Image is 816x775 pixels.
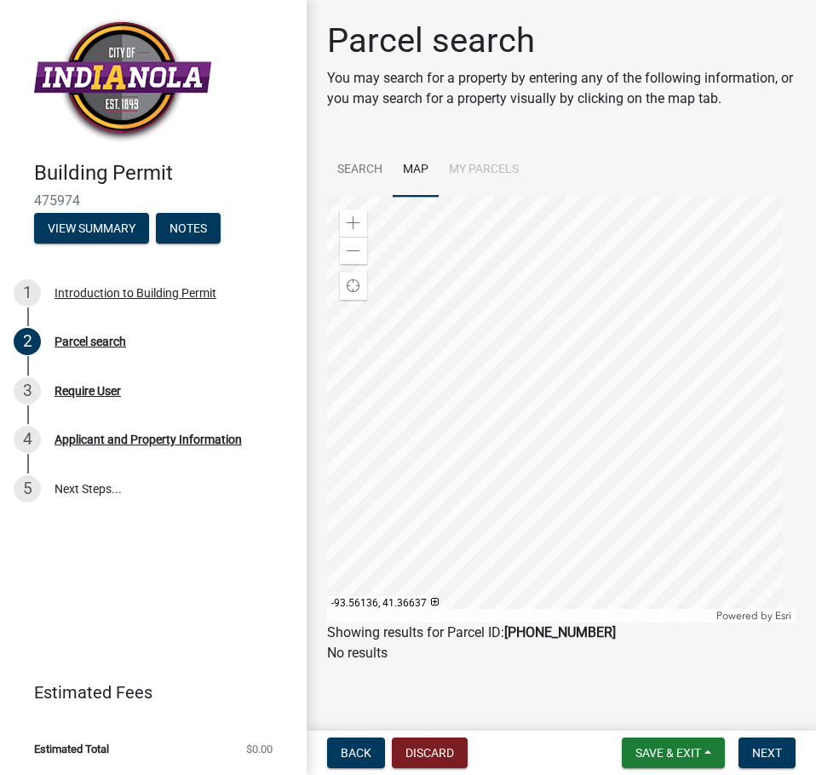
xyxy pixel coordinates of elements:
[246,743,273,755] span: $0.00
[635,746,701,760] span: Save & Exit
[738,738,796,768] button: Next
[712,609,796,623] div: Powered by
[34,192,273,209] span: 475974
[752,746,782,760] span: Next
[775,610,791,622] a: Esri
[34,161,293,186] h4: Building Permit
[14,426,41,453] div: 4
[14,279,41,307] div: 1
[327,68,796,109] p: You may search for a property by entering any of the following information, or you may search for...
[55,385,121,397] div: Require User
[622,738,725,768] button: Save & Exit
[156,213,221,244] button: Notes
[55,287,216,299] div: Introduction to Building Permit
[14,675,279,709] a: Estimated Fees
[392,738,468,768] button: Discard
[327,738,385,768] button: Back
[14,377,41,405] div: 3
[340,273,367,300] div: Find my location
[327,623,796,643] div: Showing results for Parcel ID:
[34,213,149,244] button: View Summary
[504,624,616,640] strong: [PHONE_NUMBER]
[340,237,367,264] div: Zoom out
[393,143,439,198] a: Map
[327,20,796,61] h1: Parcel search
[34,222,149,236] wm-modal-confirm: Summary
[156,222,221,236] wm-modal-confirm: Notes
[340,210,367,237] div: Zoom in
[34,743,109,755] span: Estimated Total
[327,643,796,663] p: No results
[327,143,393,198] a: Search
[55,433,242,445] div: Applicant and Property Information
[14,475,41,502] div: 5
[55,336,126,347] div: Parcel search
[34,18,211,143] img: City of Indianola, Iowa
[14,328,41,355] div: 2
[341,746,371,760] span: Back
